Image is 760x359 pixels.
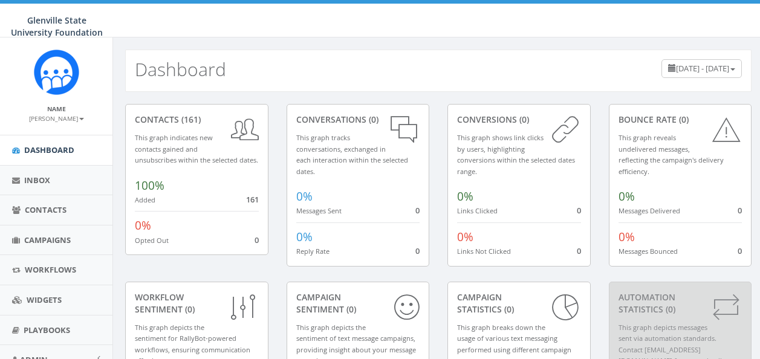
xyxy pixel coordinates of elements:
[135,195,155,204] small: Added
[296,189,313,204] span: 0%
[619,206,680,215] small: Messages Delivered
[502,303,514,315] span: (0)
[619,133,724,176] small: This graph reveals undelivered messages, reflecting the campaign's delivery efficiency.
[457,189,473,204] span: 0%
[179,114,201,125] span: (161)
[255,234,259,245] span: 0
[457,229,473,245] span: 0%
[11,15,103,38] span: Glenville State University Foundation
[34,50,79,95] img: Rally_Corp_Icon.png
[135,133,258,164] small: This graph indicates new contacts gained and unsubscribes within the selected dates.
[25,264,76,275] span: Workflows
[135,114,259,126] div: contacts
[24,325,70,335] span: Playbooks
[296,133,408,176] small: This graph tracks conversations, exchanged in each interaction within the selected dates.
[366,114,378,125] span: (0)
[619,229,635,245] span: 0%
[577,245,581,256] span: 0
[27,294,62,305] span: Widgets
[457,133,575,176] small: This graph shows link clicks by users, highlighting conversions within the selected dates range.
[457,247,511,256] small: Links Not Clicked
[619,114,742,126] div: Bounce Rate
[47,105,66,113] small: Name
[738,205,742,216] span: 0
[246,194,259,205] span: 161
[135,218,151,233] span: 0%
[619,247,678,256] small: Messages Bounced
[24,175,50,186] span: Inbox
[24,234,71,245] span: Campaigns
[29,112,84,123] a: [PERSON_NAME]
[183,303,195,315] span: (0)
[517,114,529,125] span: (0)
[296,291,420,315] div: Campaign Sentiment
[135,236,169,245] small: Opted Out
[296,247,330,256] small: Reply Rate
[415,205,420,216] span: 0
[619,291,742,315] div: Automation Statistics
[457,114,581,126] div: conversions
[577,205,581,216] span: 0
[676,63,729,74] span: [DATE] - [DATE]
[25,204,67,215] span: Contacts
[663,303,675,315] span: (0)
[29,114,84,123] small: [PERSON_NAME]
[457,206,498,215] small: Links Clicked
[135,291,259,315] div: Workflow Sentiment
[24,144,74,155] span: Dashboard
[135,59,226,79] h2: Dashboard
[457,291,581,315] div: Campaign Statistics
[619,189,635,204] span: 0%
[344,303,356,315] span: (0)
[415,245,420,256] span: 0
[677,114,689,125] span: (0)
[296,114,420,126] div: conversations
[738,245,742,256] span: 0
[296,229,313,245] span: 0%
[296,206,342,215] small: Messages Sent
[135,178,164,193] span: 100%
